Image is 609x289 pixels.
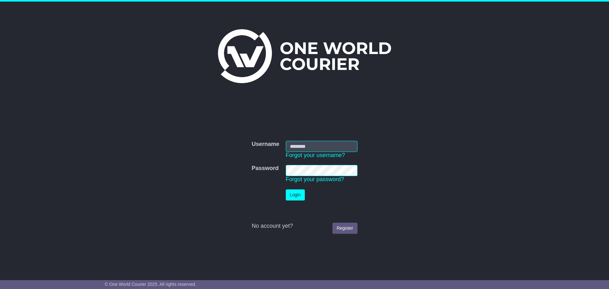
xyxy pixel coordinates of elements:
a: Forgot your password? [286,176,344,182]
img: One World [218,29,391,83]
a: Register [332,223,357,234]
div: No account yet? [252,223,357,230]
a: Forgot your username? [286,152,345,158]
span: © One World Courier 2025. All rights reserved. [105,282,196,287]
label: Username [252,141,279,148]
label: Password [252,165,278,172]
button: Login [286,189,305,200]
